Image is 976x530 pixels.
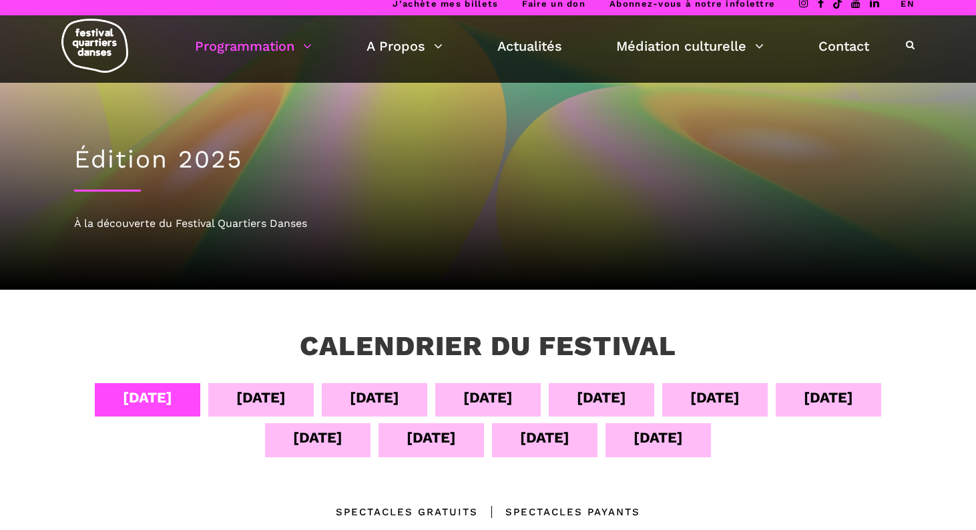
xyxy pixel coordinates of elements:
div: [DATE] [123,386,172,409]
div: [DATE] [407,426,456,449]
div: [DATE] [463,386,513,409]
div: [DATE] [804,386,853,409]
div: [DATE] [520,426,569,449]
a: Contact [818,35,869,57]
a: Actualités [497,35,562,57]
h1: Édition 2025 [74,145,902,174]
div: [DATE] [293,426,342,449]
a: Programmation [195,35,312,57]
h3: Calendrier du festival [300,330,676,363]
div: [DATE] [236,386,286,409]
div: [DATE] [690,386,740,409]
div: Spectacles gratuits [336,504,478,520]
div: À la découverte du Festival Quartiers Danses [74,215,902,232]
a: Médiation culturelle [616,35,764,57]
img: logo-fqd-med [61,19,128,73]
div: Spectacles Payants [478,504,640,520]
a: A Propos [367,35,443,57]
div: [DATE] [634,426,683,449]
div: [DATE] [350,386,399,409]
div: [DATE] [577,386,626,409]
